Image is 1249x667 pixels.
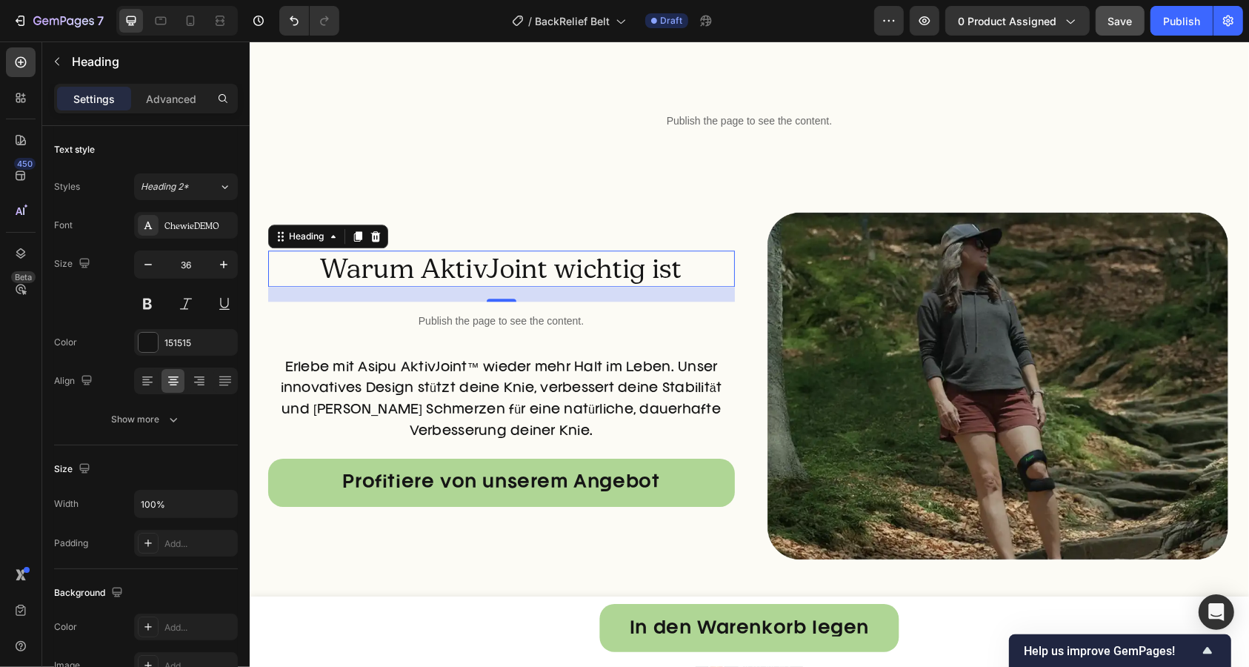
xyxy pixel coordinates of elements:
[73,91,115,107] p: Settings
[54,537,88,550] div: Padding
[11,271,36,283] div: Beta
[54,459,93,479] div: Size
[134,173,238,200] button: Heading 2*
[54,254,93,274] div: Size
[250,42,1249,667] iframe: To enrich screen reader interactions, please activate Accessibility in Grammarly extension settings
[164,336,234,350] div: 151515
[279,6,339,36] div: Undo/Redo
[54,620,77,634] div: Color
[1163,13,1200,29] div: Publish
[141,180,189,193] span: Heading 2*
[20,316,484,401] p: Erlebe mit Asipu AktivJoint™ wieder mehr Halt im Leben. Unser innovatives Design stützt deine Kni...
[54,180,80,193] div: Styles
[6,6,110,36] button: 7
[54,371,96,391] div: Align
[19,272,485,288] p: Publish the page to see the content.
[515,111,982,578] img: AktivJoint_Move_freely_again.webp
[660,14,682,27] span: Draft
[49,72,951,87] p: Publish the page to see the content.
[19,209,485,245] h2: Warum AktivJoint wichtig ist
[37,188,78,202] div: Heading
[1108,15,1133,27] span: Save
[958,13,1056,29] span: 0 product assigned
[1150,6,1213,36] button: Publish
[350,563,650,611] a: In den Warenkorb legen
[14,158,36,170] div: 450
[19,417,485,465] a: Profitiere von unserem Angebot
[135,491,237,517] input: Auto
[1024,642,1216,660] button: Show survey - Help us improve GemPages!
[164,537,234,551] div: Add...
[380,579,619,595] p: In den Warenkorb legen
[72,53,232,70] p: Heading
[164,219,234,233] div: ChewieDEMO
[945,6,1090,36] button: 0 product assigned
[54,406,238,433] button: Show more
[164,621,234,634] div: Add...
[1199,594,1234,630] div: Open Intercom Messenger
[54,583,126,603] div: Background
[97,12,104,30] p: 7
[54,219,73,232] div: Font
[146,91,196,107] p: Advanced
[112,412,181,427] div: Show more
[54,336,77,349] div: Color
[1096,6,1145,36] button: Save
[1024,644,1199,658] span: Help us improve GemPages!
[54,143,95,156] div: Text style
[93,429,410,454] p: Profitiere von unserem Angebot
[528,13,532,29] span: /
[54,497,79,511] div: Width
[535,13,610,29] span: BackRelief Belt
